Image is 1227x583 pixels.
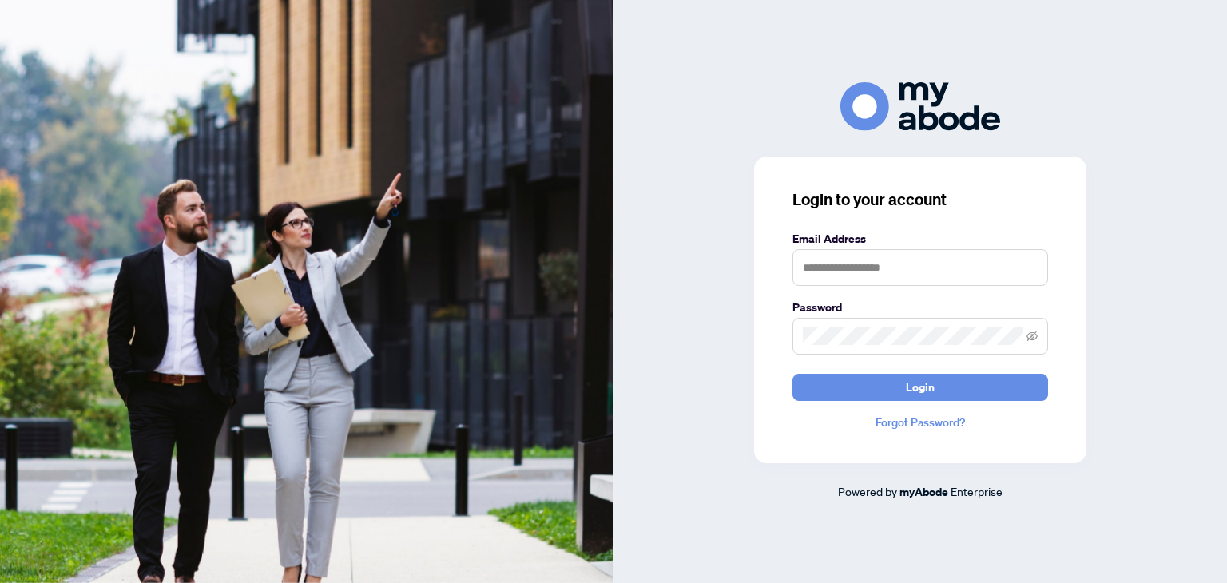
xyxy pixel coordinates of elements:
a: myAbode [899,483,948,501]
h3: Login to your account [792,188,1048,211]
span: Login [906,375,935,400]
label: Password [792,299,1048,316]
button: Login [792,374,1048,401]
a: Forgot Password? [792,414,1048,431]
span: Enterprise [951,484,1003,498]
label: Email Address [792,230,1048,248]
img: ma-logo [840,82,1000,131]
span: Powered by [838,484,897,498]
span: eye-invisible [1026,331,1038,342]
